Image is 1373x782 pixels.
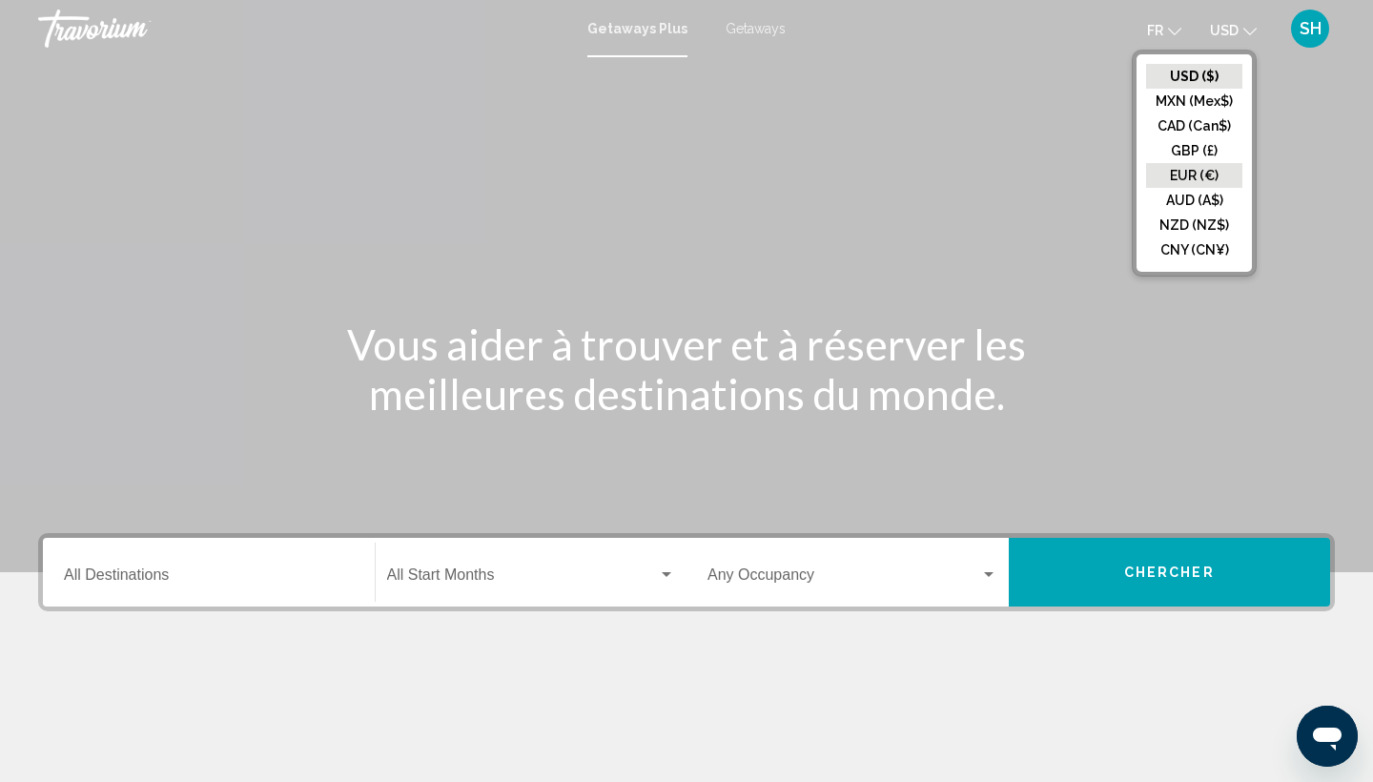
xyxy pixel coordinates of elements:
button: Change currency [1210,16,1257,44]
a: Getaways [726,21,786,36]
button: AUD (A$) [1146,188,1242,213]
span: fr [1147,23,1163,38]
button: CAD (Can$) [1146,113,1242,138]
a: Getaways Plus [587,21,687,36]
button: MXN (Mex$) [1146,89,1242,113]
button: GBP (£) [1146,138,1242,163]
span: Chercher [1124,566,1215,581]
div: Search widget [43,538,1330,607]
button: CNY (CN¥) [1146,237,1242,262]
button: EUR (€) [1146,163,1242,188]
button: User Menu [1285,9,1335,49]
span: SH [1300,19,1322,38]
button: USD ($) [1146,64,1242,89]
button: NZD (NZ$) [1146,213,1242,237]
button: Chercher [1009,538,1331,607]
iframe: Bouton de lancement de la fenêtre de messagerie [1297,706,1358,767]
h1: Vous aider à trouver et à réserver les meilleures destinations du monde. [329,319,1044,419]
a: Travorium [38,10,568,48]
button: Change language [1147,16,1181,44]
span: USD [1210,23,1239,38]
